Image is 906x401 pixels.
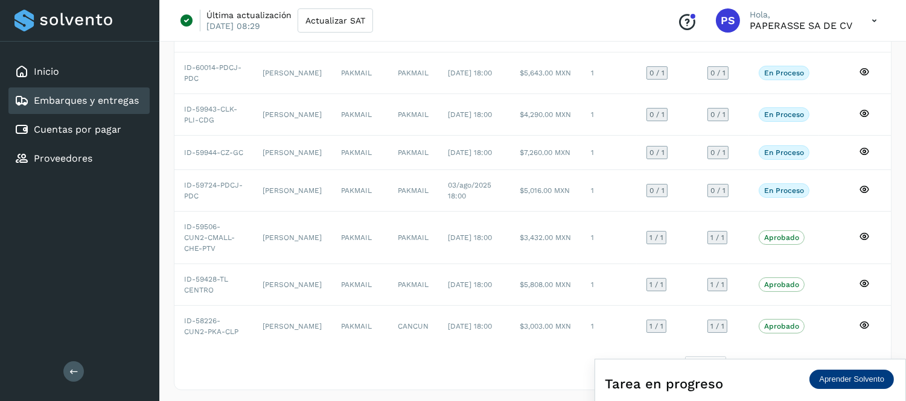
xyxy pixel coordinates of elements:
td: PAKMAIL [388,94,438,136]
td: CANCUN [388,306,438,347]
td: $3,003.00 MXN [510,306,581,347]
td: PAKMAIL [331,170,388,212]
div: Inicio [8,58,150,85]
p: Aprobado [764,233,799,242]
p: Aprobado [764,322,799,330]
td: [PERSON_NAME] [253,52,331,94]
td: [PERSON_NAME] [253,212,331,264]
span: [DATE] 18:00 [448,69,492,77]
span: [DATE] 18:00 [448,148,492,157]
span: 0 / 1 [649,187,665,194]
td: PAKMAIL [388,52,438,94]
td: PAKMAIL [331,136,388,170]
p: En proceso [764,148,804,157]
td: 1 [581,264,637,306]
td: 1 [581,212,637,264]
a: Embarques y entregas [34,95,139,106]
span: 0 / 1 [710,69,726,77]
td: 1 [581,170,637,212]
span: 1 / 1 [649,323,663,330]
span: [DATE] 18:00 [448,322,492,330]
span: [DATE] 18:00 [448,233,492,242]
span: 1 / 1 [649,281,663,288]
td: 1 [581,136,637,170]
td: [PERSON_NAME] [253,306,331,347]
span: 03/ago/2025 18:00 [448,181,491,200]
div: Aprender Solvento [809,370,894,389]
p: En proceso [764,186,804,195]
span: 0 / 1 [710,149,726,156]
p: Aprobado [764,280,799,289]
td: PAKMAIL [388,212,438,264]
p: Hola, [750,10,852,20]
span: 1 / 1 [710,281,724,288]
p: [DATE] 08:29 [206,21,260,31]
span: ID-58226-CUN2-PKA-CLP [184,317,238,336]
span: 0 / 1 [649,69,665,77]
td: PAKMAIL [388,170,438,212]
span: ID-59944-CZ-GC [184,148,243,157]
p: Aprender Solvento [819,374,884,384]
td: [PERSON_NAME] [253,94,331,136]
span: Tarea en progreso [605,374,723,394]
td: $7,260.00 MXN [510,136,581,170]
div: Proveedores [8,145,150,172]
td: PAKMAIL [331,52,388,94]
span: ID-59506-CUN2-CMALL-CHE-PTV [184,223,235,253]
span: 1 / 1 [710,323,724,330]
span: ID-59724-PDCJ-PDC [184,181,243,200]
p: Última actualización [206,10,292,21]
td: [PERSON_NAME] [253,136,331,170]
td: 1 [581,52,637,94]
span: 0 / 1 [710,187,726,194]
div: Tarea en progreso [605,369,896,398]
span: 0 / 1 [649,111,665,118]
div: Cuentas por pagar [8,116,150,143]
td: 1 [581,94,637,136]
td: PAKMAIL [388,264,438,306]
td: $5,016.00 MXN [510,170,581,212]
span: 0 / 1 [710,111,726,118]
a: Inicio [34,66,59,77]
div: Embarques y entregas [8,87,150,114]
span: [DATE] 18:00 [448,110,492,119]
span: 0 / 1 [649,149,665,156]
p: En proceso [764,69,804,77]
p: En proceso [764,110,804,119]
td: PAKMAIL [331,212,388,264]
span: Actualizar SAT [305,16,365,25]
td: PAKMAIL [331,264,388,306]
span: ID-60014-PDCJ-PDC [184,63,241,83]
span: 1 / 1 [649,234,663,241]
span: [DATE] 18:00 [448,280,492,289]
p: PAPERASSE SA DE CV [750,20,852,31]
td: $5,643.00 MXN [510,52,581,94]
span: ID-59943-CLK-PLI-CDG [184,105,237,124]
td: [PERSON_NAME] [253,264,331,306]
td: $3,432.00 MXN [510,212,581,264]
span: 1 / 1 [710,234,724,241]
td: $5,808.00 MXN [510,264,581,306]
a: Proveedores [34,153,92,164]
button: Actualizar SAT [298,8,373,33]
td: PAKMAIL [331,306,388,347]
td: [PERSON_NAME] [253,170,331,212]
td: PAKMAIL [388,136,438,170]
td: PAKMAIL [331,94,388,136]
span: ID-59428-TL CENTRO [184,275,228,294]
td: 1 [581,306,637,347]
td: $4,290.00 MXN [510,94,581,136]
a: Cuentas por pagar [34,124,121,135]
